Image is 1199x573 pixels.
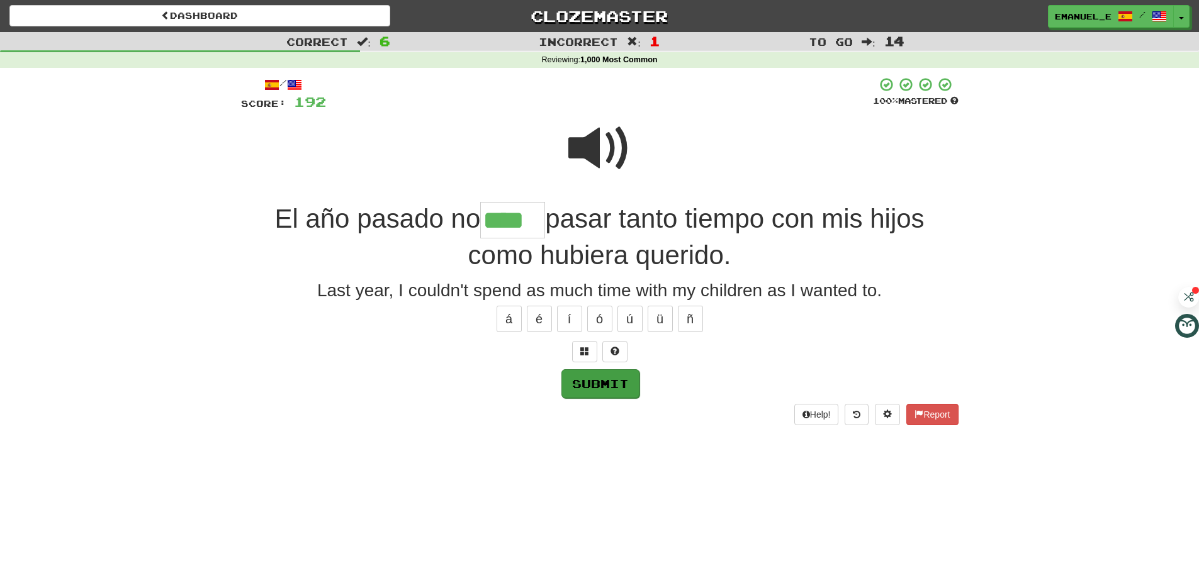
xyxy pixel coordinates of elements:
[650,33,660,48] span: 1
[380,33,390,48] span: 6
[241,278,959,303] div: Last year, I couldn't spend as much time with my children as I wanted to.
[845,404,869,425] button: Round history (alt+y)
[587,306,612,332] button: ó
[906,404,958,425] button: Report
[873,96,959,107] div: Mastered
[884,33,904,48] span: 14
[617,306,643,332] button: ú
[497,306,522,332] button: á
[1048,5,1174,28] a: emanuel_e /
[274,204,480,233] span: El año pasado no
[572,341,597,362] button: Switch sentence to multiple choice alt+p
[561,369,639,398] button: Submit
[294,94,326,109] span: 192
[1139,10,1146,19] span: /
[241,98,286,109] span: Score:
[527,306,552,332] button: é
[648,306,673,332] button: ü
[678,306,703,332] button: ñ
[409,5,790,27] a: Clozemaster
[794,404,839,425] button: Help!
[580,55,657,64] strong: 1,000 Most Common
[468,204,925,270] span: pasar tanto tiempo con mis hijos como hubiera querido.
[286,35,348,48] span: Correct
[9,5,390,26] a: Dashboard
[357,36,371,47] span: :
[602,341,628,362] button: Single letter hint - you only get 1 per sentence and score half the points! alt+h
[241,77,326,92] div: /
[809,35,853,48] span: To go
[1055,11,1112,22] span: emanuel_e
[627,36,641,47] span: :
[539,35,618,48] span: Incorrect
[557,306,582,332] button: í
[873,96,898,106] span: 100 %
[862,36,875,47] span: :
